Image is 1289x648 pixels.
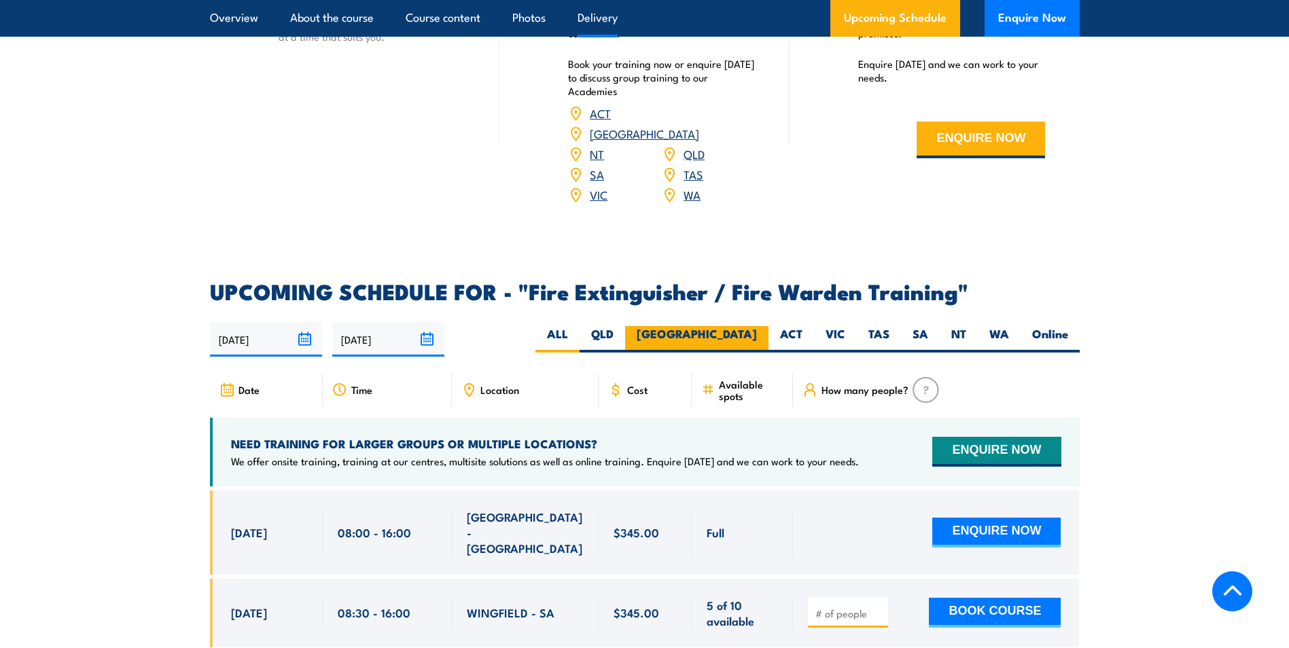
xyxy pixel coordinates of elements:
a: QLD [684,145,705,162]
h4: NEED TRAINING FOR LARGER GROUPS OR MULTIPLE LOCATIONS? [231,436,859,451]
button: ENQUIRE NOW [932,518,1061,547]
input: To date [332,322,444,357]
label: Online [1021,326,1080,353]
span: Available spots [719,378,783,401]
span: Full [707,524,724,540]
span: Date [239,384,260,395]
h2: UPCOMING SCHEDULE FOR - "Fire Extinguisher / Fire Warden Training" [210,281,1080,300]
a: WA [684,186,701,202]
span: WINGFIELD - SA [467,605,554,620]
a: NT [590,145,604,162]
span: How many people? [822,384,908,395]
span: $345.00 [614,605,659,620]
button: BOOK COURSE [929,598,1061,628]
button: ENQUIRE NOW [932,437,1061,467]
label: ACT [769,326,814,353]
label: TAS [857,326,901,353]
a: [GEOGRAPHIC_DATA] [590,125,699,141]
label: [GEOGRAPHIC_DATA] [625,326,769,353]
button: ENQUIRE NOW [917,122,1045,158]
span: [DATE] [231,605,267,620]
label: QLD [580,326,625,353]
span: [GEOGRAPHIC_DATA] - [GEOGRAPHIC_DATA] [467,509,584,556]
p: Enquire [DATE] and we can work to your needs. [858,57,1046,84]
a: TAS [684,166,703,182]
p: Book your training now or enquire [DATE] to discuss group training to our Academies [568,57,756,98]
span: $345.00 [614,524,659,540]
span: Location [480,384,519,395]
label: VIC [814,326,857,353]
a: ACT [590,105,611,121]
label: ALL [535,326,580,353]
a: SA [590,166,604,182]
label: SA [901,326,940,353]
span: 5 of 10 available [707,597,778,629]
span: Time [351,384,372,395]
label: WA [978,326,1021,353]
input: # of people [815,607,883,620]
p: We offer onsite training, training at our centres, multisite solutions as well as online training... [231,454,859,468]
span: 08:00 - 16:00 [338,524,411,540]
span: 08:30 - 16:00 [338,605,410,620]
span: [DATE] [231,524,267,540]
input: From date [210,322,322,357]
label: NT [940,326,978,353]
span: Cost [627,384,648,395]
a: VIC [590,186,607,202]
